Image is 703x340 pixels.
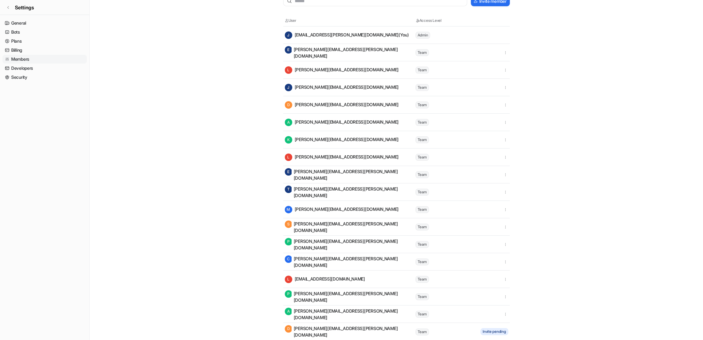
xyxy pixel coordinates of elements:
span: M [285,206,292,213]
div: [PERSON_NAME][EMAIL_ADDRESS][PERSON_NAME][DOMAIN_NAME] [285,186,415,199]
span: Invite pending [480,328,508,335]
span: Team [415,258,429,265]
span: D [285,101,292,109]
img: User [285,19,288,22]
span: Settings [15,4,34,11]
span: C [285,255,292,263]
a: Bots [2,28,87,36]
span: Team [415,119,429,126]
div: [PERSON_NAME][EMAIL_ADDRESS][DOMAIN_NAME] [285,119,399,126]
th: Access Level [415,17,471,24]
span: P [285,290,292,298]
span: D [285,325,292,333]
span: L [285,276,292,283]
span: Admin [415,32,430,39]
div: [PERSON_NAME][EMAIL_ADDRESS][PERSON_NAME][DOMAIN_NAME] [285,255,415,268]
div: [EMAIL_ADDRESS][PERSON_NAME][DOMAIN_NAME] (You) [285,31,409,39]
a: Plans [2,37,87,45]
span: S [285,220,292,228]
a: General [2,19,87,27]
span: Team [415,102,429,108]
div: [PERSON_NAME][EMAIL_ADDRESS][DOMAIN_NAME] [285,136,399,144]
span: Team [415,328,429,335]
span: L [285,66,292,74]
span: Team [415,293,429,300]
span: E [285,46,292,54]
div: [PERSON_NAME][EMAIL_ADDRESS][DOMAIN_NAME] [285,66,399,74]
div: [PERSON_NAME][EMAIL_ADDRESS][PERSON_NAME][DOMAIN_NAME] [285,46,415,59]
div: [PERSON_NAME][EMAIL_ADDRESS][DOMAIN_NAME] [285,101,399,109]
th: User [284,17,415,24]
div: [PERSON_NAME][EMAIL_ADDRESS][PERSON_NAME][DOMAIN_NAME] [285,220,415,234]
div: [PERSON_NAME][EMAIL_ADDRESS][PERSON_NAME][DOMAIN_NAME] [285,168,415,181]
span: Team [415,84,429,91]
div: [PERSON_NAME][EMAIL_ADDRESS][PERSON_NAME][DOMAIN_NAME] [285,308,415,321]
div: [PERSON_NAME][EMAIL_ADDRESS][PERSON_NAME][DOMAIN_NAME] [285,290,415,303]
a: Security [2,73,87,82]
div: [PERSON_NAME][EMAIL_ADDRESS][DOMAIN_NAME] [285,153,399,161]
span: J [285,31,292,39]
span: Team [415,206,429,213]
span: Team [415,276,429,283]
span: Team [415,136,429,143]
span: Team [415,311,429,318]
img: Access Level [415,19,419,22]
span: A [285,119,292,126]
div: [PERSON_NAME][EMAIL_ADDRESS][PERSON_NAME][DOMAIN_NAME] [285,238,415,251]
span: J [285,84,292,91]
span: Team [415,171,429,178]
span: Team [415,241,429,248]
span: Team [415,224,429,230]
span: E [285,168,292,176]
a: Developers [2,64,87,73]
span: Team [415,67,429,73]
span: P [285,238,292,245]
div: [PERSON_NAME][EMAIL_ADDRESS][DOMAIN_NAME] [285,206,399,213]
span: A [285,308,292,315]
div: [EMAIL_ADDRESS][DOMAIN_NAME] [285,276,365,283]
div: [PERSON_NAME][EMAIL_ADDRESS][DOMAIN_NAME] [285,84,399,91]
a: Billing [2,46,87,54]
span: K [285,136,292,144]
a: Members [2,55,87,64]
span: Team [415,49,429,56]
span: Team [415,154,429,161]
span: L [285,153,292,161]
span: T [285,186,292,193]
span: Team [415,189,429,196]
div: [PERSON_NAME][EMAIL_ADDRESS][PERSON_NAME][DOMAIN_NAME] [285,325,415,338]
